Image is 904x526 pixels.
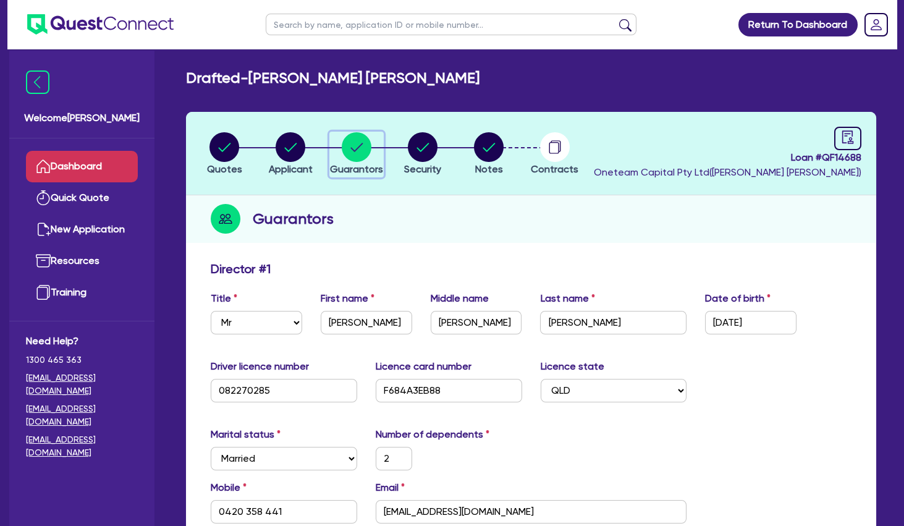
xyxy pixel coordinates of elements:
span: Guarantors [330,163,383,175]
img: quick-quote [36,190,51,205]
span: Contracts [531,163,578,175]
button: Security [403,132,442,177]
img: icon-menu-close [26,70,49,94]
label: Date of birth [705,291,771,306]
label: Title [211,291,237,306]
span: Quotes [207,163,242,175]
a: Dashboard [26,151,138,182]
h2: Guarantors [253,208,334,230]
label: Number of dependents [376,427,489,442]
a: [EMAIL_ADDRESS][DOMAIN_NAME] [26,433,138,459]
button: Contracts [530,132,579,177]
span: Loan # QF14688 [594,150,861,165]
button: Notes [473,132,504,177]
img: resources [36,253,51,268]
a: New Application [26,214,138,245]
span: Need Help? [26,334,138,349]
span: Welcome [PERSON_NAME] [24,111,140,125]
label: Last name [540,291,594,306]
button: Guarantors [329,132,384,177]
label: Licence card number [376,359,471,374]
h3: Director # 1 [211,261,271,276]
img: training [36,285,51,300]
a: [EMAIL_ADDRESS][DOMAIN_NAME] [26,402,138,428]
label: Licence state [541,359,604,374]
span: 1300 465 363 [26,354,138,367]
label: Email [376,480,405,495]
label: First name [321,291,374,306]
span: audit [841,130,855,144]
img: step-icon [211,204,240,234]
a: audit [834,127,861,150]
h2: Drafted - [PERSON_NAME] [PERSON_NAME] [186,69,479,87]
a: Quick Quote [26,182,138,214]
img: new-application [36,222,51,237]
a: Dropdown toggle [860,9,892,41]
a: [EMAIL_ADDRESS][DOMAIN_NAME] [26,371,138,397]
input: DD / MM / YYYY [705,311,796,334]
label: Driver licence number [211,359,309,374]
img: quest-connect-logo-blue [27,14,174,35]
span: Applicant [269,163,313,175]
label: Mobile [211,480,247,495]
a: Return To Dashboard [738,13,858,36]
button: Applicant [268,132,313,177]
span: Notes [475,163,503,175]
input: Search by name, application ID or mobile number... [266,14,636,35]
span: Security [404,163,441,175]
label: Marital status [211,427,281,442]
label: Middle name [431,291,489,306]
span: Oneteam Capital Pty Ltd ( [PERSON_NAME] [PERSON_NAME] ) [594,166,861,178]
a: Training [26,277,138,308]
a: Resources [26,245,138,277]
button: Quotes [206,132,243,177]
